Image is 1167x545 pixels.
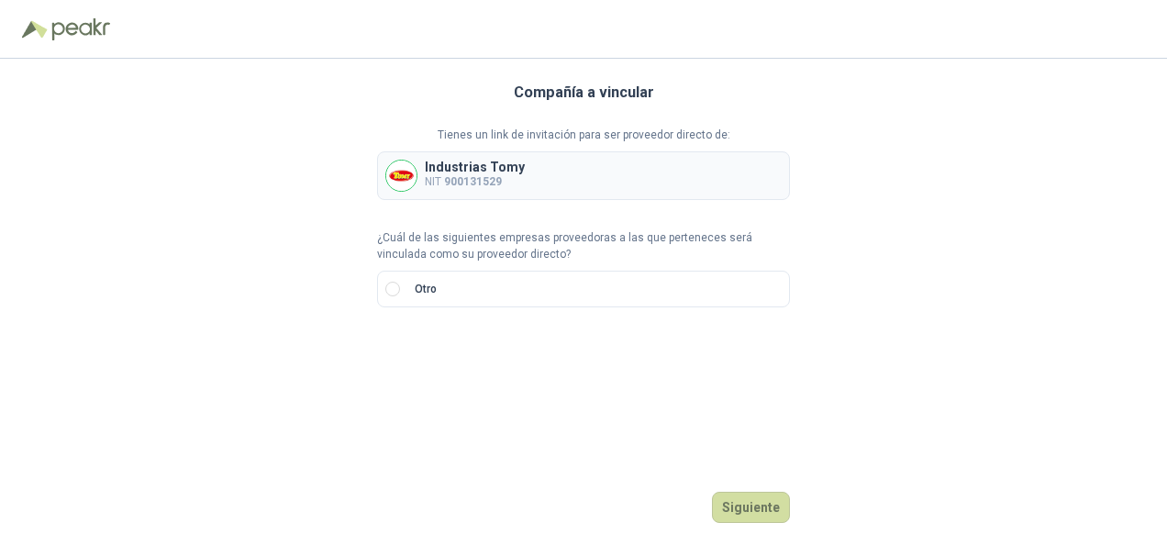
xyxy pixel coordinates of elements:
img: Logo [22,20,48,39]
p: Industrias Tomy [425,161,525,173]
p: Tienes un link de invitación para ser proveedor directo de: [377,127,790,144]
h3: Compañía a vincular [514,81,654,105]
p: ¿Cuál de las siguientes empresas proveedoras a las que perteneces será vinculada como su proveedo... [377,229,790,264]
img: Company Logo [386,161,417,191]
img: Peakr [51,18,110,40]
p: NIT [425,173,525,191]
button: Siguiente [712,492,790,523]
p: Otro [415,281,437,298]
b: 900131529 [444,175,502,188]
